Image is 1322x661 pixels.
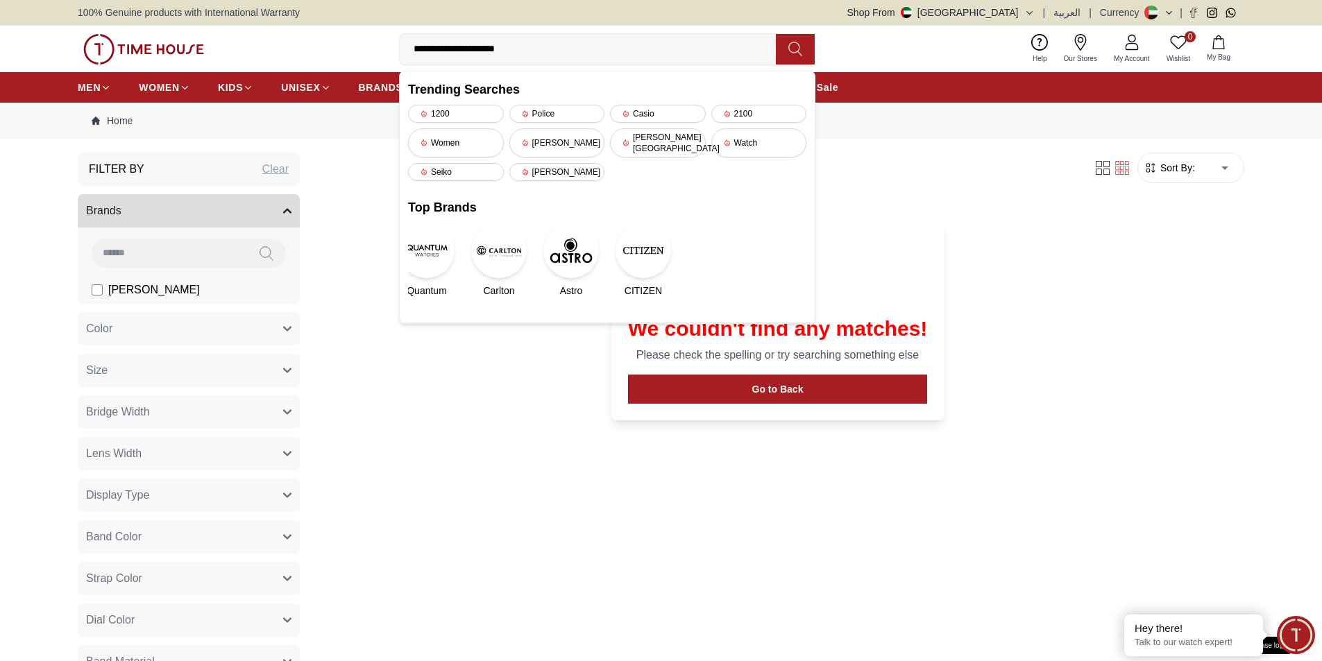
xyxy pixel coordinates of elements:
div: 1200 [408,105,504,123]
img: Astro [543,223,599,278]
button: Bridge Width [78,395,300,429]
span: | [1180,6,1183,19]
span: Quantum [407,284,447,298]
img: Quantum [399,223,455,278]
button: Strap Color [78,562,300,595]
span: | [1043,6,1046,19]
button: Go to Back [628,375,928,404]
span: BRANDS [359,80,403,94]
img: Carlton [471,223,527,278]
span: Band Color [86,529,142,545]
a: Our Stores [1056,31,1105,67]
span: Carlton [483,284,514,298]
button: Lens Width [78,437,300,470]
span: Wishlist [1161,53,1196,64]
div: Watch [711,128,807,157]
a: BRANDS [359,75,403,100]
span: 100% Genuine products with International Warranty [78,6,300,19]
span: Lens Width [86,445,142,462]
span: MEN [78,80,101,94]
span: [PERSON_NAME] [108,282,200,298]
button: Shop From[GEOGRAPHIC_DATA] [847,6,1035,19]
nav: Breadcrumb [78,103,1244,139]
button: My Bag [1198,33,1239,65]
span: | [1089,6,1092,19]
img: United Arab Emirates [901,7,912,18]
div: 2100 [711,105,807,123]
span: Color [86,320,112,337]
a: WOMEN [139,75,190,100]
div: Clear [262,161,289,178]
a: QuantumQuantum [408,223,446,298]
button: Dial Color [78,603,300,637]
span: 0 [1185,31,1196,42]
span: My Bag [1201,52,1236,62]
span: My Account [1108,53,1155,64]
span: Sort By: [1158,161,1195,175]
span: WOMEN [139,80,180,94]
span: CITIZEN [625,284,662,298]
a: Whatsapp [1226,8,1236,18]
span: Size [86,362,108,379]
div: Chat Widget [1277,616,1315,654]
a: 0Wishlist [1158,31,1198,67]
div: Women [408,128,504,157]
input: [PERSON_NAME] [92,284,103,295]
a: Instagram [1207,8,1217,18]
div: [PERSON_NAME][GEOGRAPHIC_DATA] [610,128,706,157]
div: Police [509,105,605,123]
a: Help [1024,31,1056,67]
span: Bridge Width [86,404,150,420]
p: Talk to our watch expert! [1135,637,1253,649]
button: Color [78,312,300,345]
h1: We couldn't find any matches! [628,316,928,341]
button: Size [78,354,300,387]
div: Casio [610,105,706,123]
h2: Trending Searches [408,80,806,99]
span: Strap Color [86,570,142,587]
span: Display Type [86,487,149,504]
button: Band Color [78,520,300,553]
div: [PERSON_NAME] [509,128,605,157]
p: Please check the spelling or try searching something else [628,347,928,363]
span: Dial Color [86,612,135,628]
a: UNISEX [281,75,330,100]
span: Our Stores [1058,53,1103,64]
img: CITIZEN [616,223,671,278]
div: [PERSON_NAME] [509,163,605,181]
a: Facebook [1188,8,1198,18]
a: Home [92,114,133,128]
button: Sort By: [1144,161,1195,175]
span: Brands [86,203,121,219]
div: Currency [1100,6,1145,19]
button: العربية [1053,6,1081,19]
h2: Top Brands [408,198,806,217]
span: KIDS [218,80,243,94]
span: Help [1027,53,1053,64]
a: KIDS [218,75,253,100]
img: ... [83,34,204,65]
span: UNISEX [281,80,320,94]
a: MEN [78,75,111,100]
a: CITIZENCITIZEN [625,223,662,298]
div: Seiko [408,163,504,181]
a: AstroAstro [552,223,590,298]
div: Hey there! [1135,621,1253,635]
span: Astro [560,284,583,298]
button: Display Type [78,479,300,512]
h3: Filter By [89,161,144,178]
button: Brands [78,194,300,228]
a: CarltonCarlton [480,223,518,298]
